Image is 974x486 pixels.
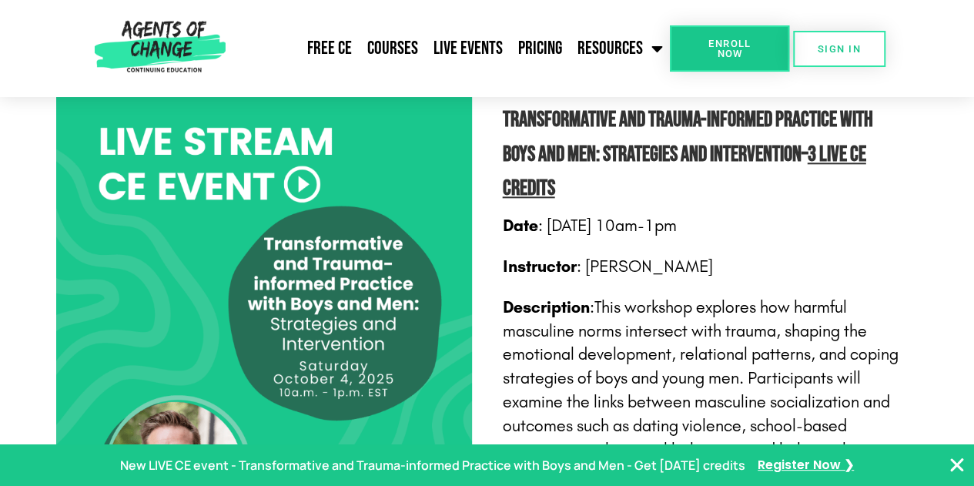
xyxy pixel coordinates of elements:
a: SIGN IN [793,31,885,67]
p: New LIVE CE event - Transformative and Trauma-informed Practice with Boys and Men - Get [DATE] cr... [120,454,745,477]
h2: – [503,103,903,206]
nav: Menu [232,29,670,68]
a: Register Now ❯ [758,454,854,477]
strong: Instructor [503,256,577,277]
p: : [PERSON_NAME] [503,255,903,279]
a: Resources [570,29,670,68]
strong: Description [503,297,590,317]
p: : [DATE] 10am-1pm [503,214,903,238]
a: Free CE [300,29,360,68]
b: Transformative and Trauma-informed Practice with Boys and Men: Strategies and Intervention [503,107,873,167]
a: Pricing [510,29,570,68]
span: Enroll Now [695,39,765,59]
strong: Date [503,216,538,236]
a: Live Events [426,29,510,68]
a: Enroll Now [670,25,789,72]
button: Close Banner [948,456,966,474]
a: Courses [360,29,426,68]
span: 3 Live CE Credits [503,142,866,202]
span: SIGN IN [818,44,861,54]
